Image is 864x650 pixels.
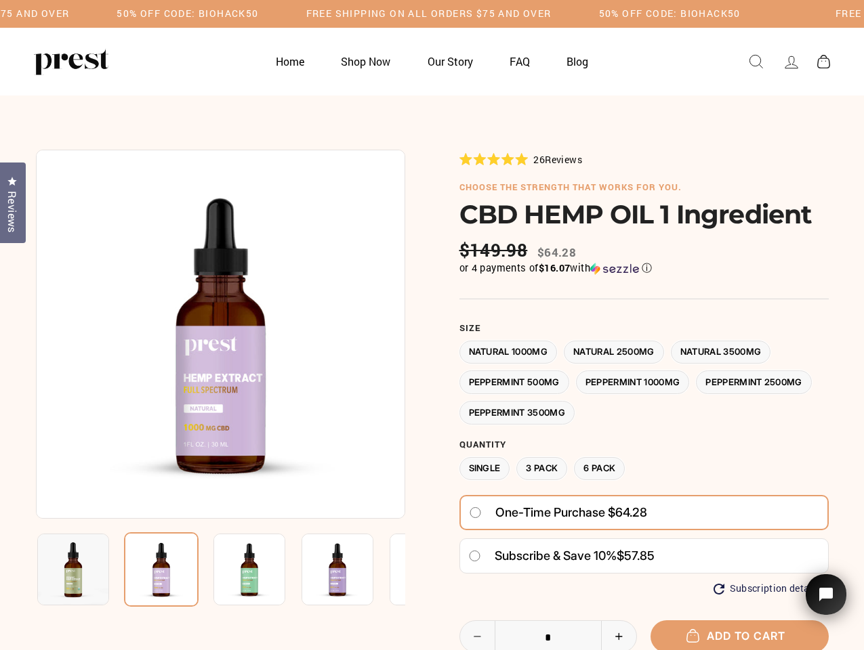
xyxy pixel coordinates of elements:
input: One-time purchase $64.28 [469,507,482,518]
label: 6 Pack [574,457,625,481]
label: Peppermint 500MG [459,370,569,394]
span: One-time purchase $64.28 [495,500,647,525]
a: Our Story [411,48,490,74]
span: Reviews [545,153,582,166]
a: FAQ [493,48,547,74]
label: Natural 2500MG [564,341,664,364]
label: Quantity [459,439,829,450]
img: CBD HEMP OIL 1 Ingredient [36,150,405,519]
span: $149.98 [459,240,531,261]
img: Sezzle [590,263,639,275]
input: Subscribe & save 10%$57.85 [468,550,481,561]
span: Add to cart [693,629,785,643]
span: Subscription details [730,583,821,594]
span: Subscribe & save 10% [495,548,617,563]
button: Subscription details [714,583,821,594]
img: CBD HEMP OIL 1 Ingredient [390,534,461,605]
a: Home [259,48,321,74]
span: $57.85 [617,548,655,563]
img: CBD HEMP OIL 1 Ingredient [302,534,373,605]
span: 26 [533,153,545,166]
iframe: Tidio Chat [788,555,864,650]
div: or 4 payments of with [459,261,829,275]
label: Natural 1000MG [459,341,558,364]
span: $64.28 [537,244,576,260]
ul: Primary [259,48,606,74]
label: 3 Pack [516,457,567,481]
h5: 50% OFF CODE: BIOHACK50 [599,8,741,20]
a: Blog [550,48,605,74]
label: Size [459,323,829,334]
label: Peppermint 3500MG [459,401,575,425]
a: Shop Now [324,48,407,74]
h5: 50% OFF CODE: BIOHACK50 [117,8,258,20]
div: 26Reviews [459,152,582,167]
h5: Free Shipping on all orders $75 and over [306,8,552,20]
img: CBD HEMP OIL 1 Ingredient [213,534,285,605]
label: Peppermint 2500MG [696,370,812,394]
h1: CBD HEMP OIL 1 Ingredient [459,199,829,230]
h6: choose the strength that works for you. [459,182,829,193]
label: Single [459,457,510,481]
img: CBD HEMP OIL 1 Ingredient [124,532,199,607]
label: Natural 3500MG [671,341,771,364]
span: $16.07 [539,261,570,274]
label: Peppermint 1000MG [576,370,690,394]
span: Reviews [3,191,21,233]
div: or 4 payments of$16.07withSezzle Click to learn more about Sezzle [459,261,829,275]
img: CBD HEMP OIL 1 Ingredient [37,534,109,605]
img: PREST ORGANICS [34,48,108,75]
